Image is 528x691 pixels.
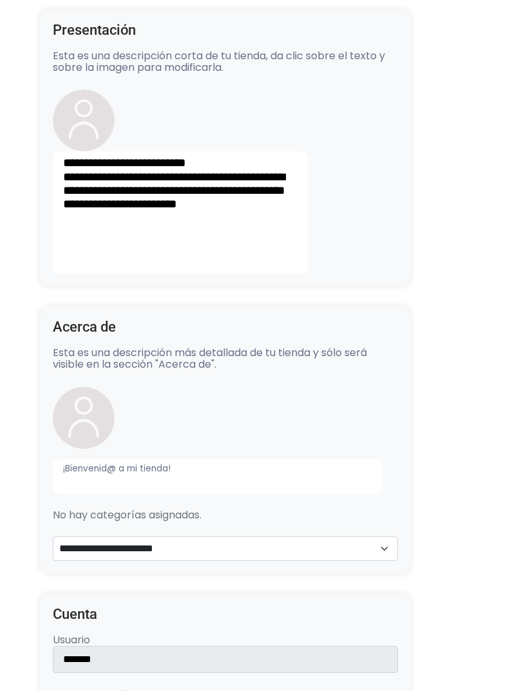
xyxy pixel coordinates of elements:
[53,606,398,623] h4: Cuenta
[53,347,398,370] p: Esta es una descripción más detallada de tu tienda y sólo será visible en la sección "Acerca de".
[53,634,90,646] label: Usuario
[53,50,398,73] p: Esta es una descripción corta de tu tienda, da clic sobre el texto y sobre la imagen para modific...
[53,22,398,39] h4: Presentación
[53,509,202,521] p: No hay categorías asignadas.
[53,319,398,336] h4: Acerca de
[53,459,382,494] p: ¡Bienvenid@ a mi tienda!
